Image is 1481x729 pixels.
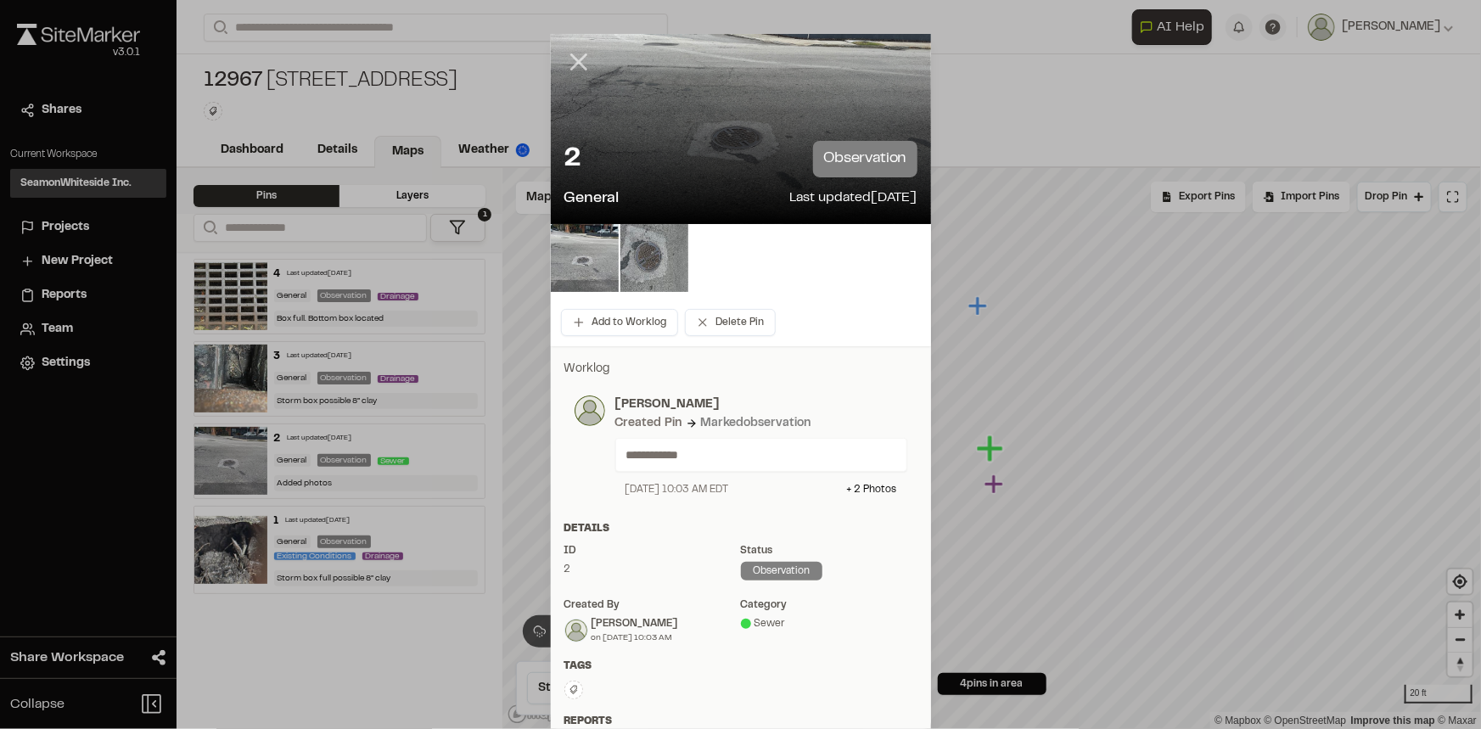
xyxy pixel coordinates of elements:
[564,360,917,379] p: Worklog
[813,141,917,177] p: observation
[615,414,682,433] div: Created Pin
[564,143,582,177] p: 2
[564,543,741,558] div: ID
[564,681,583,699] button: Edit Tags
[564,714,917,729] div: Reports
[847,482,897,497] div: + 2 Photo s
[561,309,678,336] button: Add to Worklog
[565,620,587,642] img: Joseph Boyatt
[592,631,678,644] div: on [DATE] 10:03 AM
[615,395,907,414] p: [PERSON_NAME]
[564,188,620,210] p: General
[685,309,776,336] button: Delete Pin
[741,616,917,631] div: Sewer
[620,224,688,292] img: file
[741,562,822,580] div: observation
[625,482,729,497] div: [DATE] 10:03 AM EDT
[701,414,811,433] div: Marked observation
[564,562,741,577] div: 2
[741,543,917,558] div: Status
[564,597,741,613] div: Created by
[741,597,917,613] div: category
[551,224,619,292] img: file
[790,188,917,210] p: Last updated [DATE]
[564,659,917,674] div: Tags
[592,616,678,631] div: [PERSON_NAME]
[564,521,917,536] div: Details
[575,395,605,426] img: photo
